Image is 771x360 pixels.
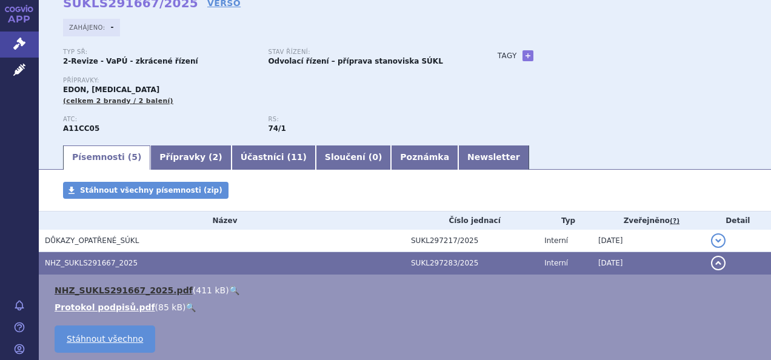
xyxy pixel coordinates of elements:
span: Zahájeno: [69,22,107,32]
span: 411 kB [196,285,225,295]
th: Detail [705,212,771,230]
td: SUKL297217/2025 [405,230,538,252]
span: (celkem 2 brandy / 2 balení) [63,97,173,105]
a: Stáhnout všechny písemnosti (zip) [63,182,229,199]
a: + [522,50,533,61]
button: detail [711,256,726,270]
span: 2 [213,152,219,162]
h3: Tagy [498,48,517,63]
p: Stav řízení: [268,48,461,56]
li: ( ) [55,284,759,296]
th: Zveřejněno [592,212,705,230]
button: detail [711,233,726,248]
span: NHZ_SUKLS291667_2025 [45,259,138,267]
span: Interní [544,259,568,267]
strong: Odvolací řízení – příprava stanoviska SÚKL [268,57,442,65]
a: Protokol podpisů.pdf [55,302,155,312]
td: [DATE] [592,230,705,252]
span: 85 kB [158,302,182,312]
a: Newsletter [458,145,529,170]
td: [DATE] [592,252,705,275]
span: Interní [544,236,568,245]
a: 🔍 [185,302,196,312]
a: Poznámka [391,145,458,170]
span: 0 [372,152,378,162]
span: 5 [132,152,138,162]
a: Písemnosti (5) [63,145,150,170]
span: DŮKAZY_OPATŘENÉ_SÚKL [45,236,139,245]
a: NHZ_SUKLS291667_2025.pdf [55,285,193,295]
th: Číslo jednací [405,212,538,230]
p: Typ SŘ: [63,48,256,56]
a: Přípravky (2) [150,145,231,170]
span: EDON, [MEDICAL_DATA] [63,85,159,94]
p: RS: [268,116,461,123]
strong: CHOLEKALCIFEROL [63,124,99,133]
th: Název [39,212,405,230]
li: ( ) [55,301,759,313]
a: Účastníci (11) [232,145,316,170]
span: Stáhnout všechny písemnosti (zip) [80,186,222,195]
a: 🔍 [229,285,239,295]
a: Sloučení (0) [316,145,391,170]
td: SUKL297283/2025 [405,252,538,275]
strong: 2-Revize - VaPÚ - zkrácené řízení [63,57,198,65]
a: Stáhnout všechno [55,325,155,353]
span: 11 [291,152,302,162]
abbr: (?) [670,217,679,225]
strong: léčiva k terapii a profylaxi osteoporózy, vitamin D, p.o. [268,124,285,133]
th: Typ [538,212,592,230]
strong: - [111,23,114,32]
p: ATC: [63,116,256,123]
p: Přípravky: [63,77,473,84]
